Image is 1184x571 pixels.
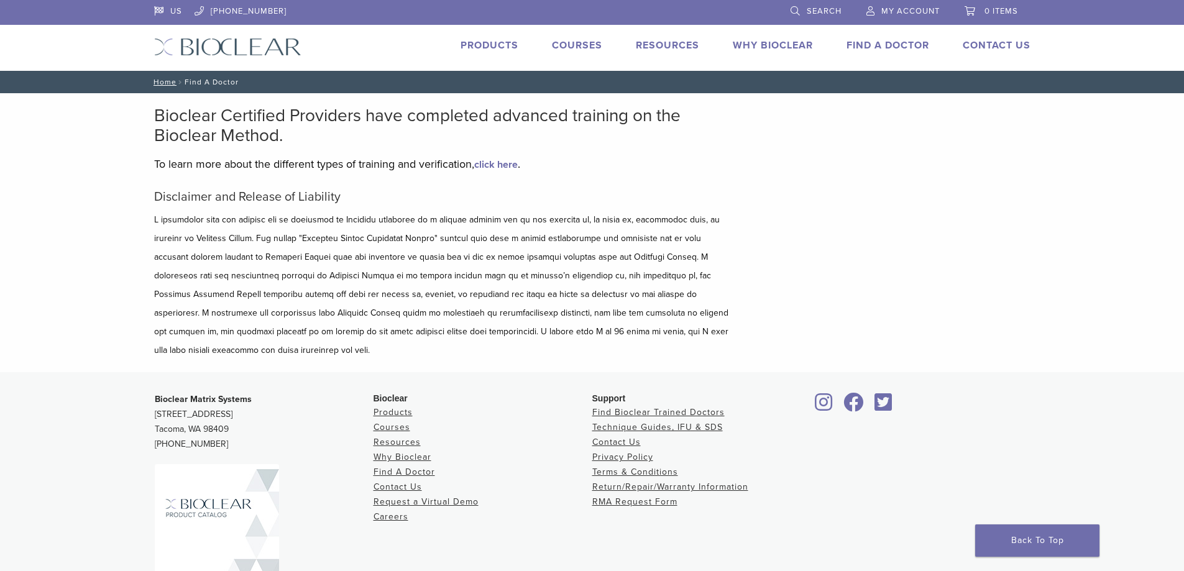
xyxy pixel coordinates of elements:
span: / [177,79,185,85]
a: Request a Virtual Demo [374,496,479,507]
a: Bioclear [871,400,897,413]
a: Bioclear [840,400,868,413]
a: Terms & Conditions [592,467,678,477]
p: To learn more about the different types of training and verification, . [154,155,732,173]
strong: Bioclear Matrix Systems [155,394,252,404]
a: Find A Doctor [374,467,435,477]
a: Contact Us [374,482,422,492]
a: Find Bioclear Trained Doctors [592,407,725,418]
p: L ipsumdolor sita con adipisc eli se doeiusmod te Incididu utlaboree do m aliquae adminim ven qu ... [154,211,732,360]
p: [STREET_ADDRESS] Tacoma, WA 98409 [PHONE_NUMBER] [155,392,374,452]
a: Products [461,39,518,52]
a: Bioclear [811,400,837,413]
a: Products [374,407,413,418]
h5: Disclaimer and Release of Liability [154,190,732,204]
a: Contact Us [592,437,641,447]
a: Privacy Policy [592,452,653,462]
a: Find A Doctor [847,39,929,52]
a: Why Bioclear [374,452,431,462]
span: Bioclear [374,393,408,403]
nav: Find A Doctor [145,71,1040,93]
a: RMA Request Form [592,496,677,507]
a: Resources [374,437,421,447]
a: Careers [374,511,408,522]
h2: Bioclear Certified Providers have completed advanced training on the Bioclear Method. [154,106,732,145]
a: Resources [636,39,699,52]
a: Why Bioclear [733,39,813,52]
span: Search [807,6,842,16]
a: Home [150,78,177,86]
span: 0 items [984,6,1018,16]
img: Bioclear [154,38,301,56]
span: My Account [881,6,940,16]
span: Support [592,393,626,403]
a: click here [474,158,518,171]
a: Courses [374,422,410,432]
a: Return/Repair/Warranty Information [592,482,748,492]
a: Technique Guides, IFU & SDS [592,422,723,432]
a: Courses [552,39,602,52]
a: Back To Top [975,524,1099,557]
a: Contact Us [963,39,1030,52]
